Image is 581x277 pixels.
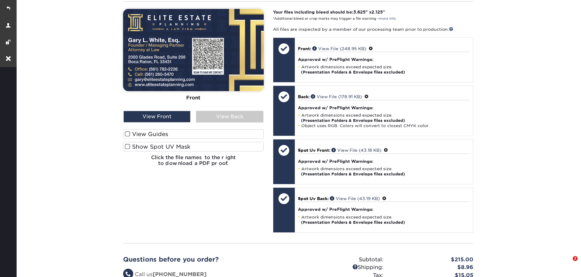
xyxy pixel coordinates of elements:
strong: (Presentation Folders & Envelope files excluded) [301,118,405,123]
h4: Approved w/ PreFlight Warnings: [298,207,470,212]
li: Object uses RGB. Colors will convert to closest CMYK color. [298,123,470,128]
a: more info [379,17,396,21]
div: $215.00 [388,256,478,264]
div: Subtotal: [298,256,388,264]
li: Artwork dimensions exceed expected size. [298,215,470,225]
strong: Your files including bleed should be: " x " [273,10,385,14]
span: 2.125 [371,10,383,14]
li: Artwork dimensions exceed expected size. [298,113,470,123]
li: Artwork dimensions exceed expected size. [298,166,470,177]
a: View File (43.19 KB) [330,196,380,201]
span: 3.625 [353,10,366,14]
span: Spot Uv Front: [298,148,330,153]
label: View Guides [123,129,264,139]
div: Front [123,91,264,105]
h4: Approved w/ PreFlight Warnings: [298,159,470,164]
div: $8.96 [388,263,478,271]
iframe: Intercom live chat [560,256,575,271]
span: Spot Uv Back: [298,196,329,201]
label: Show Spot UV Mask [123,142,264,151]
span: 2 [573,256,578,261]
h4: Approved w/ PreFlight Warnings: [298,57,470,62]
strong: (Presentation Folders & Envelope files excluded) [301,220,405,225]
iframe: Google Customer Reviews [2,258,52,275]
div: View Front [123,111,190,122]
a: View File (43.18 KB) [331,148,381,153]
iframe: Intercom notifications message [458,217,581,260]
div: Shipping: [298,263,388,271]
span: Back: [298,94,310,99]
span: Front: [298,46,311,51]
strong: (Presentation Folders & Envelope files excluded) [301,172,405,176]
small: *Additional bleed or crop marks may trigger a file warning – [273,17,396,21]
h2: Questions before you order? [123,256,294,263]
li: Artwork dimensions exceed expected size. [298,64,470,75]
div: View Back [196,111,263,122]
a: View File (248.95 KB) [312,46,366,51]
p: All files are inspected by a member of our processing team prior to production. [273,26,473,32]
strong: (Presentation Folders & Envelope files excluded) [301,70,405,74]
h4: Approved w/ PreFlight Warnings: [298,105,470,110]
a: View File (178.91 KB) [311,94,362,99]
h6: Click the file names to the right to download a PDF proof. [123,155,264,171]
